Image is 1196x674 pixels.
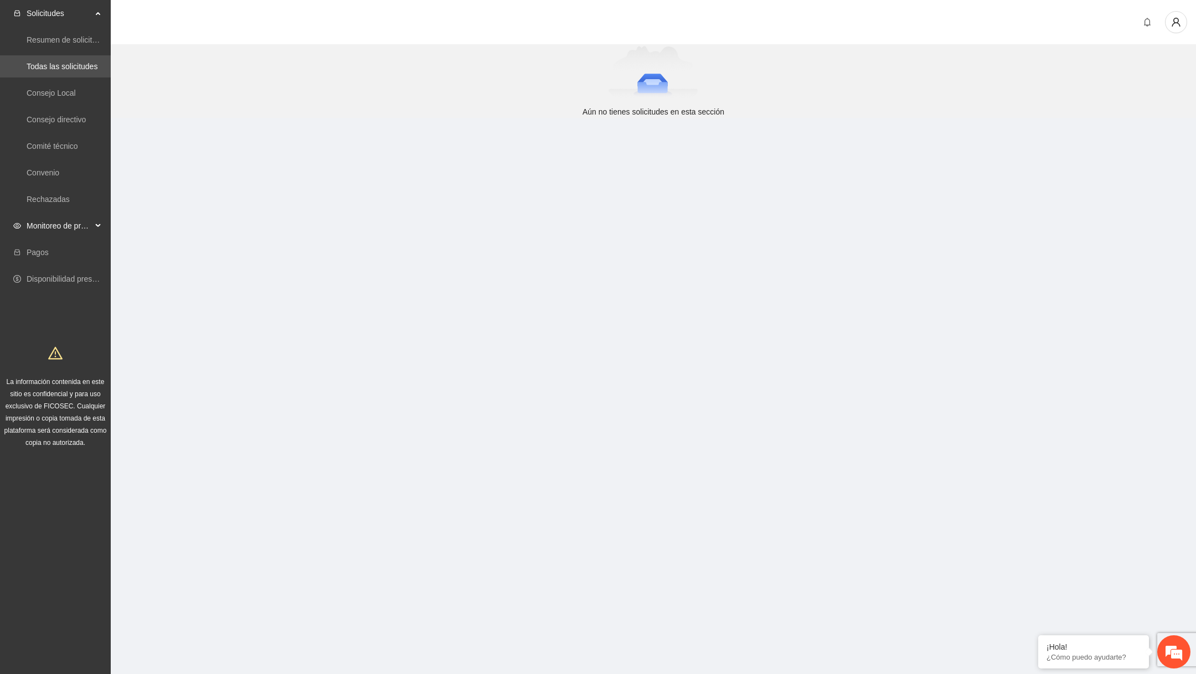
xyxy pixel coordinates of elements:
[27,195,70,204] a: Rechazadas
[1046,653,1141,661] p: ¿Cómo puedo ayudarte?
[27,248,49,257] a: Pagos
[4,378,107,447] span: La información contenida en este sitio es confidencial y para uso exclusivo de FICOSEC. Cualquier...
[1138,13,1156,31] button: bell
[27,274,121,283] a: Disponibilidad presupuestal
[27,215,92,237] span: Monitoreo de proyectos
[27,2,92,24] span: Solicitudes
[1166,17,1187,27] span: user
[27,168,59,177] a: Convenio
[609,46,699,101] img: Aún no tienes solicitudes en esta sección
[27,115,86,124] a: Consejo directivo
[27,62,97,71] a: Todas las solicitudes
[27,35,151,44] a: Resumen de solicitudes por aprobar
[115,106,1192,118] div: Aún no tienes solicitudes en esta sección
[27,142,78,151] a: Comité técnico
[1165,11,1187,33] button: user
[13,9,21,17] span: inbox
[64,148,153,260] span: Estamos en línea.
[1046,642,1141,651] div: ¡Hola!
[58,56,186,71] div: Chatee con nosotros ahora
[27,89,76,97] a: Consejo Local
[6,302,211,341] textarea: Escriba su mensaje y pulse “Intro”
[1139,18,1156,27] span: bell
[48,346,63,360] span: warning
[182,6,208,32] div: Minimizar ventana de chat en vivo
[13,222,21,230] span: eye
